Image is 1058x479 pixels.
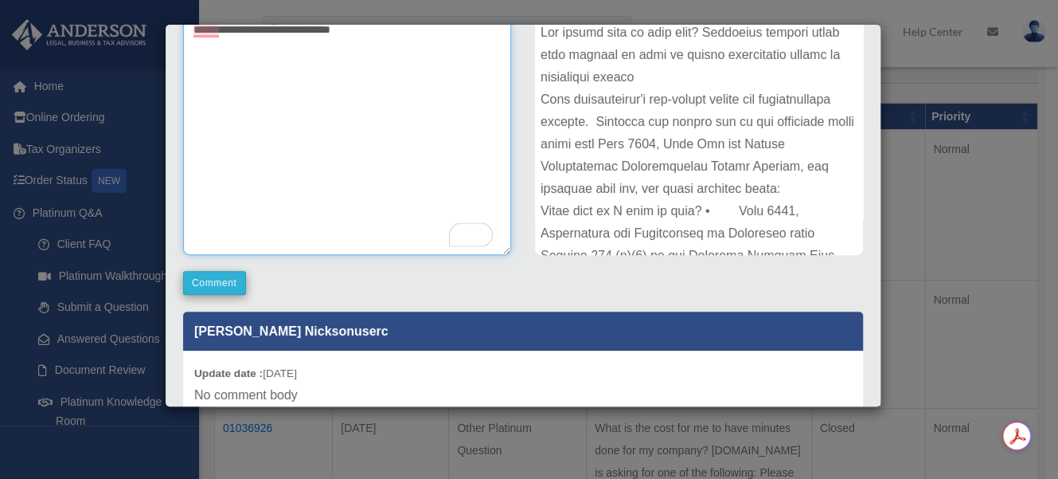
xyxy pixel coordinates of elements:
[183,16,511,255] textarea: To enrich screen reader interactions, please activate Accessibility in Grammarly extension settings
[183,312,863,351] p: [PERSON_NAME] Nicksonuserc
[194,367,297,379] small: [DATE]
[194,367,263,379] b: Update date :
[183,271,246,295] button: Comment
[535,16,863,255] div: Lor ipsumd sita co adip elit? Seddoeius tempori utlab etdo magnaal en admi ve quisno exercitatio ...
[194,384,852,406] p: No comment body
